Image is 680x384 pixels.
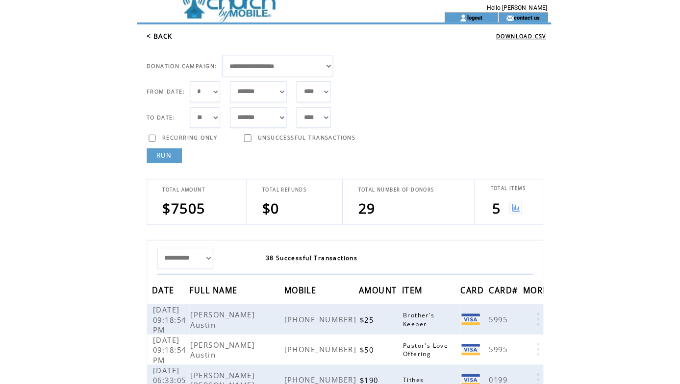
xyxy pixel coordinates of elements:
span: $190 [356,371,377,381]
a: MOBILE [281,284,315,289]
span: TO DATE: [145,113,174,120]
a: contact us [508,14,534,20]
span: MOBILE [281,279,315,297]
span: 5 [486,196,495,215]
span: DATE [151,279,175,297]
img: account_icon.gif [454,14,462,22]
img: Visa [456,340,475,351]
span: [DATE] 09:18:54 PM [151,331,184,360]
span: [PHONE_NUMBER] [281,340,355,350]
span: Brother's Keeper [399,308,430,324]
a: CARD# [483,284,515,289]
span: AMOUNT [355,279,395,297]
img: View graph [504,199,516,212]
span: RECURRING ONLY [160,133,215,140]
span: 29 [354,196,371,215]
span: 5995 [483,311,504,320]
span: TOTAL AMOUNT [161,184,203,191]
span: $7505 [161,196,203,215]
span: CARD [455,279,481,297]
span: Tithes [399,371,422,380]
a: RUN [145,146,180,161]
a: < BACK [145,31,171,40]
img: Visa [456,310,475,321]
span: FROM DATE: [145,87,183,94]
span: DONATION CAMPAIGN: [145,62,215,69]
a: ITEM [398,284,420,289]
a: CARD [455,284,481,289]
span: Hello [PERSON_NAME] [481,4,541,11]
a: FULL NAME [187,284,237,289]
span: Pastor's Love Offering [399,337,443,354]
span: FULL NAME [187,279,237,297]
span: UNSUCCESSFUL TRANSACTIONS [255,133,352,140]
span: 5995 [483,340,504,350]
a: AMOUNT [355,284,395,289]
span: [PHONE_NUMBER] [281,370,355,380]
span: 38 Successful Transactions [263,251,354,259]
span: [DATE] 09:18:54 PM [151,301,184,331]
span: $25 [356,311,372,321]
img: Visa [456,370,475,381]
span: [PERSON_NAME] Austin [188,336,252,356]
span: [PHONE_NUMBER] [281,311,355,320]
span: TOTAL ITEMS [485,183,520,189]
span: ITEM [398,279,420,297]
span: [PERSON_NAME] Austin [188,306,252,326]
img: contact_us_icon.gif [501,14,508,22]
span: 0199 [483,370,504,380]
a: logout [462,14,477,20]
a: DOWNLOAD CSV [491,32,540,39]
span: CARD# [483,279,515,297]
span: TOTAL NUMBER OF DONORS [354,184,429,191]
span: TOTAL REFUNDS [259,184,303,191]
span: MORE [517,279,544,297]
a: DATE [151,284,175,289]
span: $0 [259,196,277,215]
span: $50 [356,341,372,351]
